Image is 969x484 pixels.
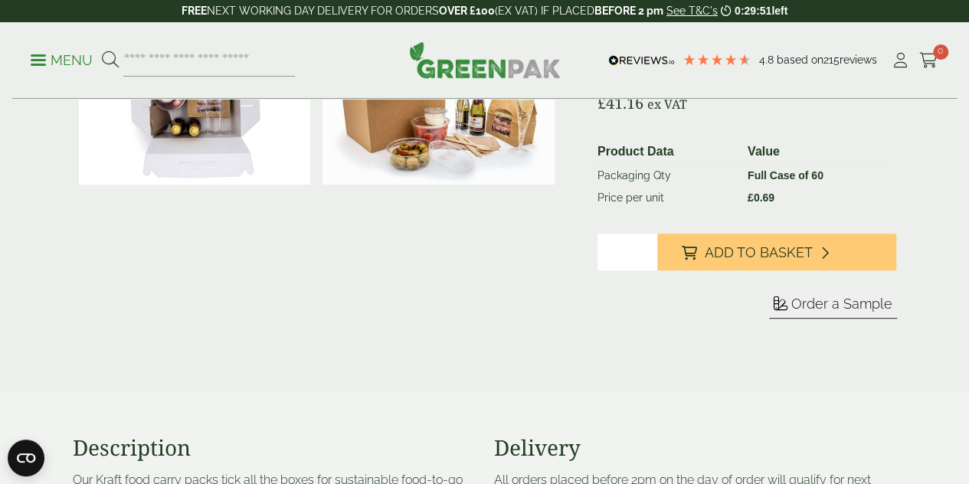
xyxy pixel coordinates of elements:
[705,244,813,261] span: Add to Basket
[771,5,787,17] span: left
[769,295,897,319] button: Order a Sample
[748,169,823,181] strong: Full Case of 60
[840,54,877,66] span: reviews
[73,435,476,461] h3: Description
[31,51,93,67] a: Menu
[591,139,741,165] th: Product Data
[608,55,675,66] img: REVIEWS.io
[591,187,741,209] td: Price per unit
[741,139,891,165] th: Value
[748,191,754,204] span: £
[666,5,718,17] a: See T&C's
[933,44,948,60] span: 0
[891,53,910,68] i: My Account
[597,93,606,113] span: £
[494,435,897,461] h3: Delivery
[647,96,687,113] span: ex VAT
[791,296,892,312] span: Order a Sample
[748,191,774,204] bdi: 0.69
[735,5,771,17] span: 0:29:51
[409,41,561,78] img: GreenPak Supplies
[322,30,555,185] img: IMG_5960 (Large)
[591,164,741,187] td: Packaging Qty
[759,54,777,66] span: 4.8
[594,5,663,17] strong: BEFORE 2 pm
[182,5,207,17] strong: FREE
[919,53,938,68] i: Cart
[79,30,311,185] img: IMG_5982 (Large)
[777,54,823,66] span: Based on
[919,49,938,72] a: 0
[439,5,495,17] strong: OVER £100
[683,53,751,67] div: 4.79 Stars
[8,440,44,476] button: Open CMP widget
[597,93,643,113] bdi: 41.16
[657,234,897,270] button: Add to Basket
[31,51,93,70] p: Menu
[823,54,840,66] span: 215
